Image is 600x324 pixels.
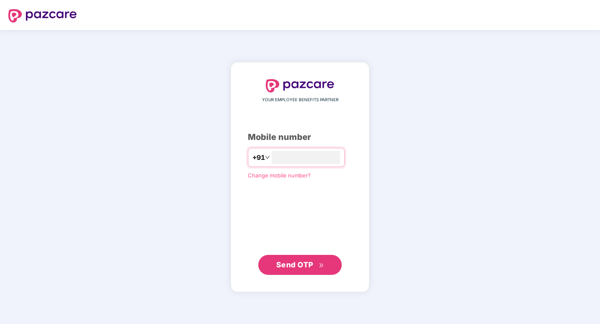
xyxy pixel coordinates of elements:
[262,97,338,103] span: YOUR EMPLOYEE BENEFITS PARTNER
[8,9,77,22] img: logo
[266,79,334,92] img: logo
[248,172,311,179] a: Change mobile number?
[258,255,342,275] button: Send OTPdouble-right
[248,131,352,144] div: Mobile number
[276,260,313,269] span: Send OTP
[319,263,324,268] span: double-right
[252,152,265,163] span: +91
[265,155,270,160] span: down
